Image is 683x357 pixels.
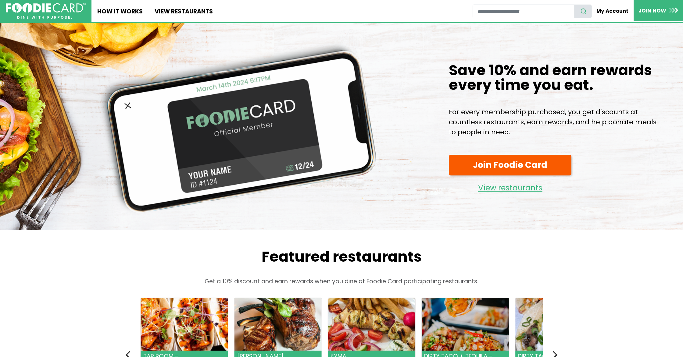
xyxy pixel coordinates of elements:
[515,298,603,351] img: Dirty Taco + Tequila - Port Washington
[128,248,555,266] h2: Featured restaurants
[449,155,571,176] a: Join Foodie Card
[473,5,574,18] input: restaurant search
[6,3,86,19] img: FoodieCard; Eat, Drink, Save, Donate
[422,298,509,351] img: Dirty Taco + Tequila - Smithtown
[574,5,592,18] button: search
[328,298,415,351] img: Kyma
[141,298,228,351] img: Tap Room - Ronkonkoma
[592,4,634,18] a: My Account
[449,107,662,137] p: For every membership purchased, you get discounts at countless restaurants, earn rewards, and hel...
[234,298,321,351] img: Rothmann's Steakhouse
[449,178,571,194] a: View restaurants
[128,277,555,286] p: Get a 10% discount and earn rewards when you dine at Foodie Card participating restaurants.
[449,63,662,92] h1: Save 10% and earn rewards every time you eat.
